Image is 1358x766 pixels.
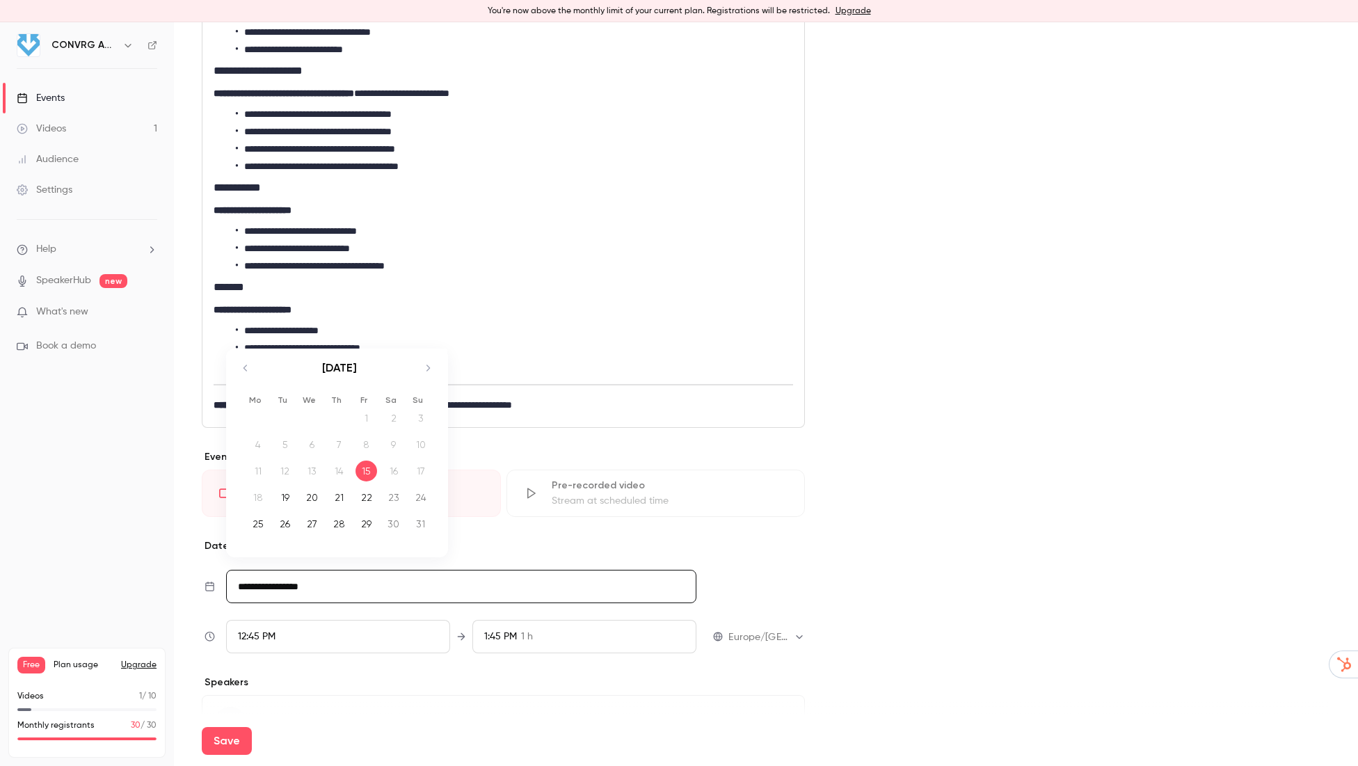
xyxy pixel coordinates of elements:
td: Sunday, August 24, 2025 [407,484,434,511]
td: Tuesday, August 19, 2025 [271,484,298,511]
td: Not available. Saturday, August 16, 2025 [380,458,407,484]
td: Monday, August 25, 2025 [244,511,271,537]
td: Not available. Saturday, August 2, 2025 [380,405,407,431]
div: 8 [356,434,377,455]
p: / 10 [139,690,157,703]
span: Book a demo [36,339,96,353]
td: Not available. Monday, August 18, 2025 [244,484,271,511]
td: Selected. Friday, August 15, 2025 [353,458,380,484]
div: 19 [274,487,296,508]
div: 20 [301,487,323,508]
p: Monthly registrants [17,719,95,732]
div: Videos [17,122,66,136]
small: Sa [385,395,397,405]
div: 18 [247,487,269,508]
button: Add speaker [202,695,805,752]
span: Free [17,657,45,673]
td: Not available. Friday, August 8, 2025 [353,431,380,458]
div: 29 [356,513,377,534]
td: Tuesday, August 26, 2025 [271,511,298,537]
li: help-dropdown-opener [17,242,157,257]
small: Mo [249,395,262,405]
div: 11 [247,461,269,481]
td: Saturday, August 30, 2025 [380,511,407,537]
a: Upgrade [836,6,871,17]
td: Not available. Tuesday, August 12, 2025 [271,458,298,484]
div: 25 [247,513,269,534]
div: Pre-recorded videoStream at scheduled time [506,470,806,517]
td: Saturday, August 23, 2025 [380,484,407,511]
small: Th [331,395,342,405]
div: Stream at scheduled time [552,494,788,508]
td: Not available. Friday, August 1, 2025 [353,405,380,431]
div: To [472,620,696,653]
div: 1 [356,408,377,429]
td: Not available. Saturday, August 9, 2025 [380,431,407,458]
div: 27 [301,513,323,534]
div: 14 [328,461,350,481]
span: 1 [139,692,142,701]
div: 9 [383,434,404,455]
div: Audience [17,152,79,166]
div: 28 [328,513,350,534]
a: SpeakerHub [36,273,91,288]
td: Not available. Tuesday, August 5, 2025 [271,431,298,458]
div: 13 [301,461,323,481]
span: 30 [131,721,141,730]
div: 15 [356,461,377,481]
p: Videos [17,690,44,703]
div: Pre-recorded video [552,479,788,493]
h6: CONVRG Agency [51,38,117,52]
div: 12 [274,461,296,481]
div: LiveGo live at scheduled time [202,470,501,517]
div: 16 [383,461,404,481]
strong: [DATE] [322,361,357,374]
span: 1 h [521,630,533,644]
div: Events [17,91,65,105]
span: Help [36,242,56,257]
td: Not available. Sunday, August 3, 2025 [407,405,434,431]
td: Thursday, August 21, 2025 [326,484,353,511]
div: 7 [328,434,350,455]
p: Date and time [202,539,805,553]
div: Europe/[GEOGRAPHIC_DATA] [728,630,805,644]
div: 31 [410,513,431,534]
div: 3 [410,408,431,429]
td: Not available. Monday, August 4, 2025 [244,431,271,458]
td: Not available. Thursday, August 7, 2025 [326,431,353,458]
div: 6 [301,434,323,455]
td: Not available. Wednesday, August 6, 2025 [298,431,326,458]
div: 10 [410,434,431,455]
td: Friday, August 22, 2025 [353,484,380,511]
span: 1:45 PM [484,632,517,641]
p: Event type [202,450,805,464]
td: Sunday, August 31, 2025 [407,511,434,537]
td: Not available. Sunday, August 17, 2025 [407,458,434,484]
div: 21 [328,487,350,508]
div: From [226,620,450,653]
img: CONVRG Agency [17,34,40,56]
div: 30 [383,513,404,534]
span: new [99,274,127,288]
td: Thursday, August 28, 2025 [326,511,353,537]
input: Tue, Feb 17, 2026 [226,570,696,603]
small: Fr [360,395,367,405]
p: Speakers [202,676,805,689]
div: Settings [17,183,72,197]
div: 2 [383,408,404,429]
div: 24 [410,487,431,508]
span: Plan usage [54,660,113,671]
td: Wednesday, August 27, 2025 [298,511,326,537]
small: Su [413,395,423,405]
td: Not available. Sunday, August 10, 2025 [407,431,434,458]
span: What's new [36,305,88,319]
div: 23 [383,487,404,508]
button: Save [202,727,252,755]
td: Not available. Thursday, August 14, 2025 [326,458,353,484]
span: 12:45 PM [238,632,275,641]
div: 17 [410,461,431,481]
td: Wednesday, August 20, 2025 [298,484,326,511]
td: Not available. Wednesday, August 13, 2025 [298,458,326,484]
button: Upgrade [121,660,157,671]
small: We [303,395,316,405]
